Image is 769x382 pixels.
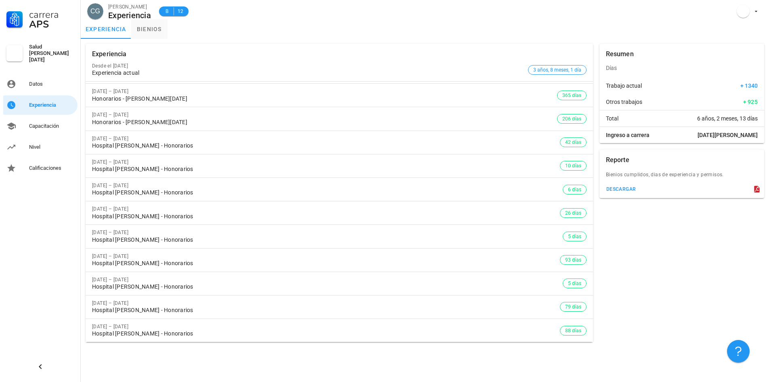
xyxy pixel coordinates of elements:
[606,82,642,90] span: Trabajo actual
[92,236,563,243] div: Hospital [PERSON_NAME] - Honorarios
[131,19,168,39] a: bienios
[29,10,74,19] div: Carrera
[92,112,557,118] div: [DATE] – [DATE]
[29,44,74,63] div: Salud [PERSON_NAME][DATE]
[29,165,74,171] div: Calificaciones
[92,119,557,126] div: Honorarios - [PERSON_NAME][DATE]
[603,184,639,195] button: descargar
[81,19,131,39] a: experiencia
[565,326,581,335] span: 88 días
[87,3,103,19] div: avatar
[164,7,170,15] span: B
[177,7,184,15] span: 12
[606,186,636,192] div: descargar
[3,74,78,94] a: Datos
[92,44,127,65] div: Experiencia
[108,11,151,20] div: Experiencia
[29,81,74,87] div: Datos
[92,213,560,220] div: Hospital [PERSON_NAME] - Honorarios
[29,102,74,108] div: Experiencia
[599,171,764,184] div: Bienios cumplidos, dias de experiencia y permisos.
[3,137,78,157] a: Nivel
[3,158,78,178] a: Calificaciones
[92,189,563,196] div: Hospital [PERSON_NAME] - Honorarios
[568,185,581,194] span: 6 días
[92,260,560,267] div: Hospital [PERSON_NAME] - Honorarios
[606,114,618,122] span: Total
[92,324,560,329] div: [DATE] – [DATE]
[562,114,581,123] span: 206 días
[108,3,151,11] div: [PERSON_NAME]
[698,131,758,139] span: [DATE][PERSON_NAME]
[92,70,525,76] div: Experiencia actual
[737,5,750,18] div: avatar
[92,136,560,141] div: [DATE] – [DATE]
[92,63,525,69] div: Desde el [DATE]
[562,91,581,100] span: 365 días
[568,232,581,241] span: 5 días
[92,166,560,173] div: Hospital [PERSON_NAME] - Honorarios
[29,123,74,129] div: Capacitación
[29,144,74,150] div: Nivel
[565,302,581,311] span: 79 días
[92,300,560,306] div: [DATE] – [DATE]
[92,95,557,102] div: Honorarios - [PERSON_NAME][DATE]
[92,307,560,314] div: Hospital [PERSON_NAME] - Honorarios
[92,89,557,94] div: [DATE] – [DATE]
[92,330,560,337] div: Hospital [PERSON_NAME] - Honorarios
[3,116,78,136] a: Capacitación
[606,98,642,106] span: Otros trabajos
[92,206,560,212] div: [DATE] – [DATE]
[92,142,560,149] div: Hospital [PERSON_NAME] - Honorarios
[92,159,560,165] div: [DATE] – [DATE]
[92,253,560,259] div: [DATE] – [DATE]
[3,95,78,115] a: Experiencia
[740,82,758,90] span: + 1340
[92,277,563,283] div: [DATE] – [DATE]
[565,255,581,264] span: 93 días
[565,161,581,170] span: 10 días
[568,279,581,288] span: 5 días
[606,150,629,171] div: Reporte
[92,183,563,188] div: [DATE] – [DATE]
[697,114,758,122] span: 6 años, 2 meses, 13 días
[599,58,764,78] div: Días
[606,131,650,139] span: Ingreso a carrera
[565,138,581,147] span: 42 días
[565,209,581,217] span: 26 días
[533,65,581,74] span: 3 años, 8 meses, 1 día
[90,3,100,19] span: CG
[606,44,634,65] div: Resumen
[92,283,563,290] div: Hospital [PERSON_NAME] - Honorarios
[29,19,74,29] div: APS
[92,230,563,235] div: [DATE] – [DATE]
[743,98,758,106] span: + 925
